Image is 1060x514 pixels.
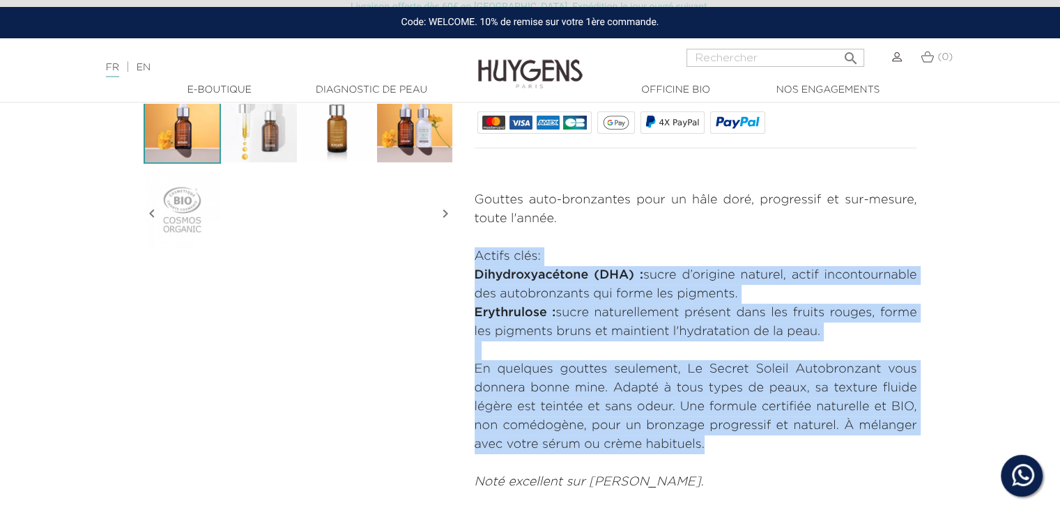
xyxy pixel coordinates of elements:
[475,360,917,454] p: En quelques gouttes seulement, Le Secret Soleil Autobronzant vous donnera bonne mine. Adapté à to...
[563,116,586,130] img: CB_NATIONALE
[475,191,917,228] p: Gouttes auto-bronzantes pour un hâle doré, progressif et sur-mesure, toute l'année.
[603,116,629,130] img: google_pay
[537,116,560,130] img: AMEX
[475,247,917,266] p: Actifs clés:
[144,256,454,430] iframe: Comment appliquer Le Secret Soleil Autobronzant ?
[937,52,953,62] span: (0)
[686,49,864,67] input: Rechercher
[437,179,454,249] i: 
[302,83,441,98] a: Diagnostic de peau
[144,86,221,164] img: Le Secret Soleil Autobronzant
[106,63,119,77] a: FR
[475,266,917,304] p: sucre d’origine naturel, actif incontournable des autobronzants qui forme les pigments.
[99,59,431,76] div: |
[475,476,704,488] em: Noté excellent sur [PERSON_NAME].
[838,45,863,63] button: 
[606,83,746,98] a: Officine Bio
[509,116,532,130] img: VISA
[659,118,699,127] span: 4X PayPal
[482,116,505,130] img: MASTERCARD
[842,46,859,63] i: 
[475,269,643,281] strong: Dihydroxyacétone (DHA) :
[475,306,556,319] strong: Erythrulose :
[144,179,160,249] i: 
[758,83,898,98] a: Nos engagements
[150,83,289,98] a: E-Boutique
[475,304,917,341] p: sucre naturellement présent dans les fruits rouges, forme les pigments bruns et maintient l'hydra...
[478,37,583,91] img: Huygens
[137,63,151,72] a: EN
